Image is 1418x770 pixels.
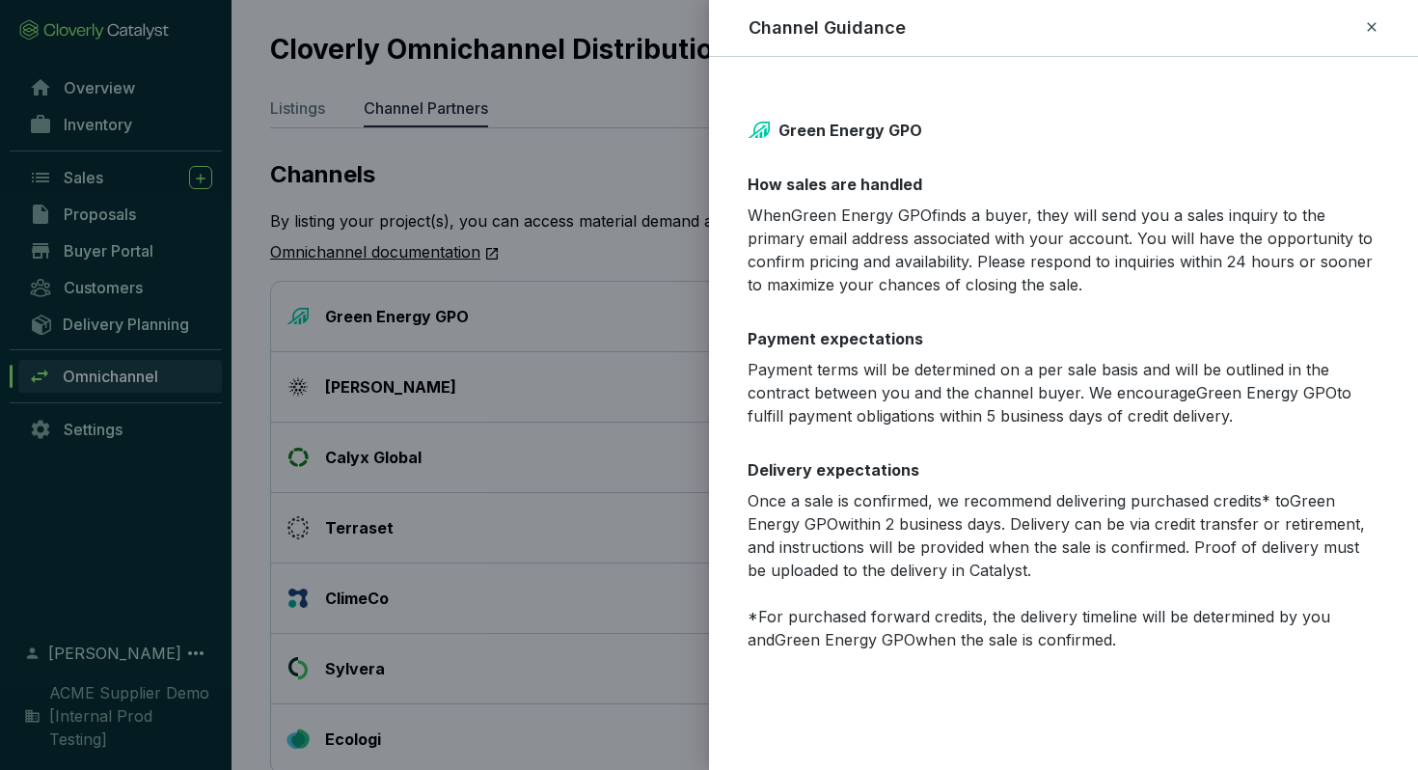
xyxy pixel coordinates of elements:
p: Delivery expectations [748,458,1379,481]
div: Green Energy GPO [748,119,1379,142]
p: How sales are handled [748,173,1379,196]
img: Green Energy GPO Icon [748,119,771,142]
p: Payment terms will be determined on a per sale basis and will be outlined in the contract between... [748,358,1379,427]
h2: Channel Guidance [749,15,906,41]
p: Payment expectations [748,327,1379,350]
p: When Green Energy GPO finds a buyer, they will send you a sales inquiry to the primary email addr... [748,204,1379,296]
p: Once a sale is confirmed, we recommend delivering purchased credits* to Green Energy GPO within 2... [748,489,1379,651]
